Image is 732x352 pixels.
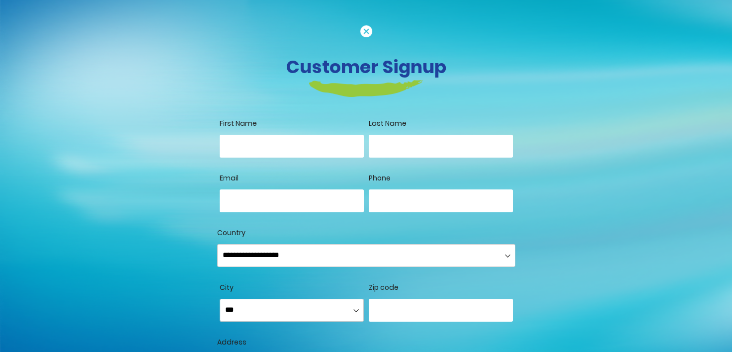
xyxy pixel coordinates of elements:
[90,56,642,78] h3: Customer Signup
[369,118,407,128] span: Last Name
[220,173,239,183] span: Email
[220,118,257,128] span: First Name
[217,228,245,238] span: Country
[217,337,246,347] span: Address
[360,25,372,37] img: cancel
[369,282,399,292] span: Zip code
[309,80,423,97] img: login-heading-border.png
[369,173,391,183] span: Phone
[220,282,234,292] span: City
